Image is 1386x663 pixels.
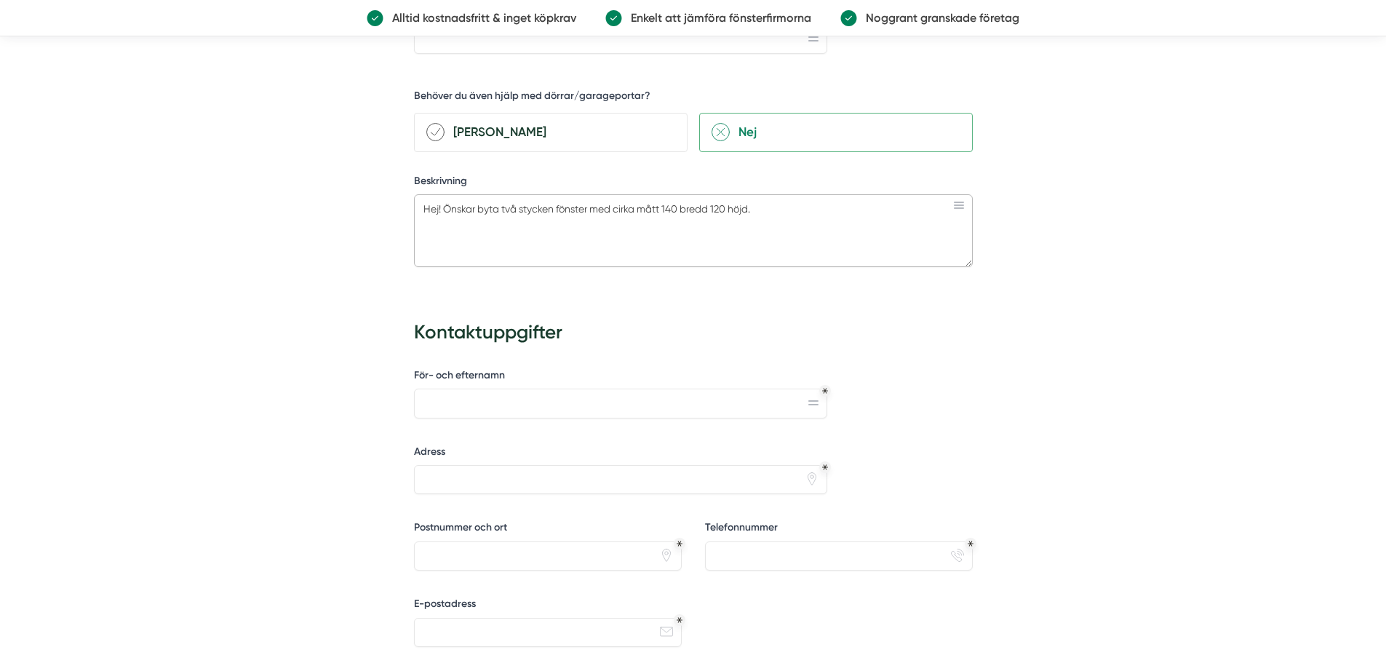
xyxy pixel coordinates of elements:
[822,388,828,394] div: Obligatoriskt
[677,541,682,547] div: Obligatoriskt
[414,520,682,539] label: Postnummer och ort
[677,617,682,623] div: Obligatoriskt
[414,314,973,354] h3: Kontaktuppgifter
[705,520,973,539] label: Telefonnummer
[968,541,973,547] div: Obligatoriskt
[414,445,827,463] label: Adress
[414,89,650,107] h5: Behöver du även hjälp med dörrar/garageportar?
[414,174,973,192] label: Beskrivning
[857,9,1019,27] p: Noggrant granskade företag
[414,368,827,386] label: För- och efternamn
[822,464,828,470] div: Obligatoriskt
[414,597,682,615] label: E-postadress
[383,9,576,27] p: Alltid kostnadsfritt & inget köpkrav
[622,9,811,27] p: Enkelt att jämföra fönsterfirmorna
